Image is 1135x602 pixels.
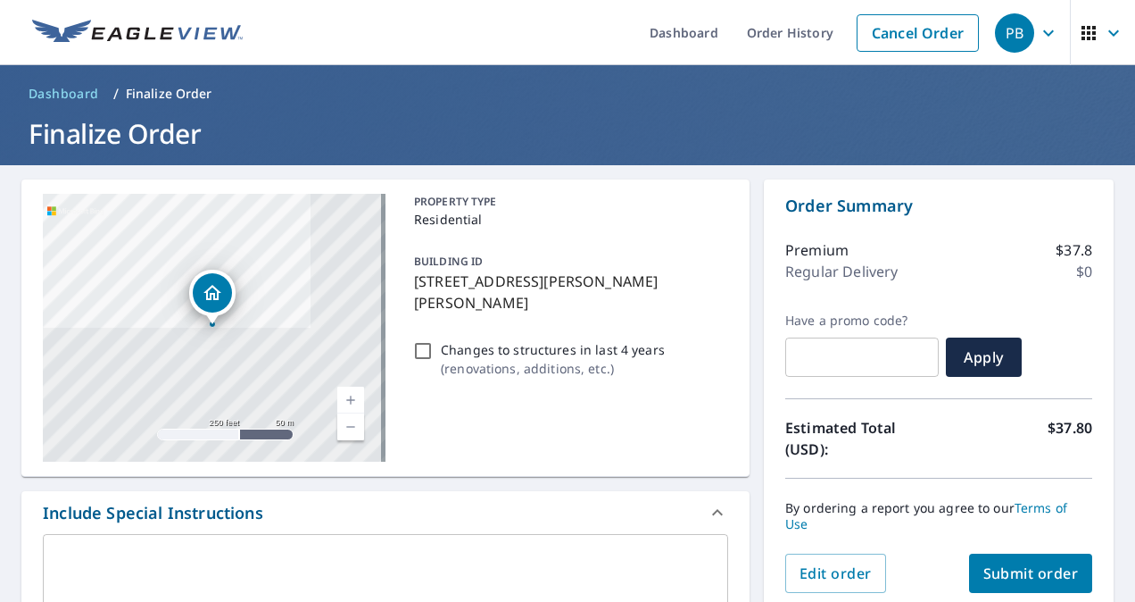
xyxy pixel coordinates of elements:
button: Submit order [969,554,1093,593]
div: Dropped pin, building 1, Residential property, 3704 Milton St N Saint Paul, MN 55126 [189,270,236,325]
a: Current Level 17, Zoom Out [337,414,364,440]
p: [STREET_ADDRESS][PERSON_NAME][PERSON_NAME] [414,271,721,314]
img: EV Logo [32,20,243,46]
p: $37.8 [1056,239,1092,261]
p: PROPERTY TYPE [414,194,721,210]
button: Edit order [785,554,886,593]
h1: Finalize Order [21,115,1114,152]
div: PB [995,13,1034,53]
p: BUILDING ID [414,254,483,269]
span: Apply [960,347,1007,367]
p: $0 [1076,261,1092,282]
p: By ordering a report you agree to our [785,500,1092,532]
p: Premium [785,239,849,261]
p: Estimated Total (USD): [785,417,939,460]
p: ( renovations, additions, etc. ) [441,359,665,378]
span: Edit order [799,564,872,583]
a: Dashboard [21,79,106,108]
p: Residential [414,210,721,229]
a: Cancel Order [857,14,979,52]
span: Submit order [983,564,1079,583]
p: Finalize Order [126,85,212,103]
nav: breadcrumb [21,79,1114,108]
a: Terms of Use [785,499,1067,532]
label: Have a promo code? [785,313,939,329]
button: Apply [946,338,1022,377]
p: Changes to structures in last 4 years [441,340,665,359]
div: Include Special Instructions [43,501,263,525]
a: Current Level 17, Zoom In [337,387,364,414]
p: Regular Delivery [785,261,898,282]
p: Order Summary [785,194,1092,218]
div: Include Special Instructions [21,491,750,534]
span: Dashboard [29,85,99,103]
li: / [113,83,119,105]
p: $37.80 [1048,417,1092,460]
